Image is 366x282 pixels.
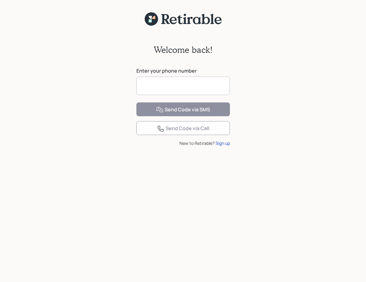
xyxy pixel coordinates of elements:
label: Enter your phone number [136,67,230,74]
button: Send Code via SMS [136,102,230,116]
div: Send Code via Call [157,125,209,132]
div: Send Code via SMS [156,106,210,113]
h2: Welcome back! [154,45,213,55]
div: Sign up [215,140,230,146]
button: Send Code via Call [136,121,230,135]
div: New to Retirable? [136,140,230,146]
